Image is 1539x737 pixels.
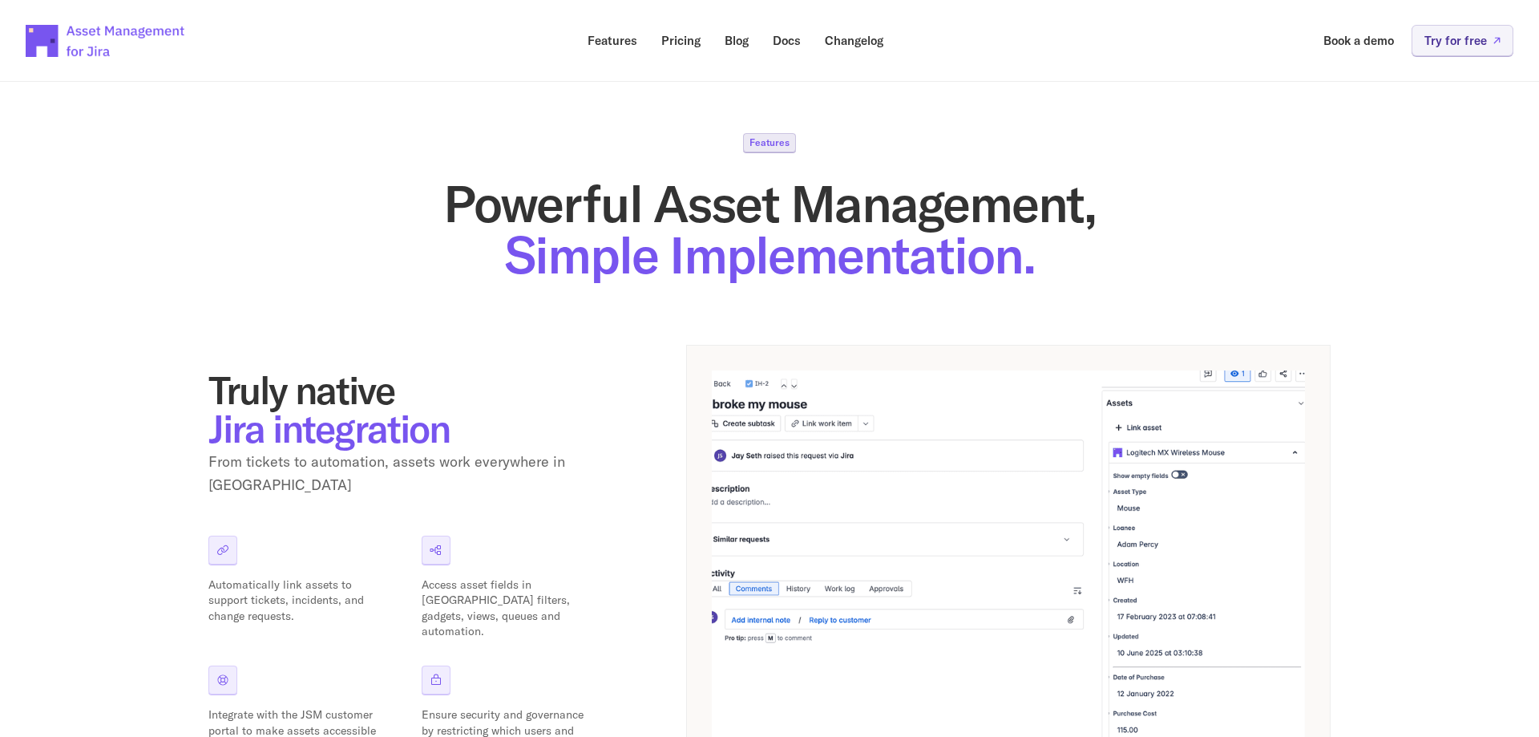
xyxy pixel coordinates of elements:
[208,404,450,452] span: Jira integration
[1312,25,1405,56] a: Book a demo
[208,371,609,447] h2: Truly native
[1323,34,1394,47] p: Book a demo
[661,34,701,47] p: Pricing
[713,25,760,56] a: Blog
[1424,34,1487,47] p: Try for free
[749,138,790,148] p: Features
[576,25,648,56] a: Features
[208,577,377,625] p: Automatically link assets to support tickets, incidents, and change requests.
[650,25,712,56] a: Pricing
[725,34,749,47] p: Blog
[208,451,609,497] p: From tickets to automation, assets work everywhere in [GEOGRAPHIC_DATA]
[504,222,1035,287] span: Simple Implementation.
[814,25,895,56] a: Changelog
[1412,25,1513,56] a: Try for free
[422,577,590,640] p: Access asset fields in [GEOGRAPHIC_DATA] filters, gadgets, views, queues and automation.
[208,178,1331,281] h1: Powerful Asset Management,
[761,25,812,56] a: Docs
[588,34,637,47] p: Features
[773,34,801,47] p: Docs
[825,34,883,47] p: Changelog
